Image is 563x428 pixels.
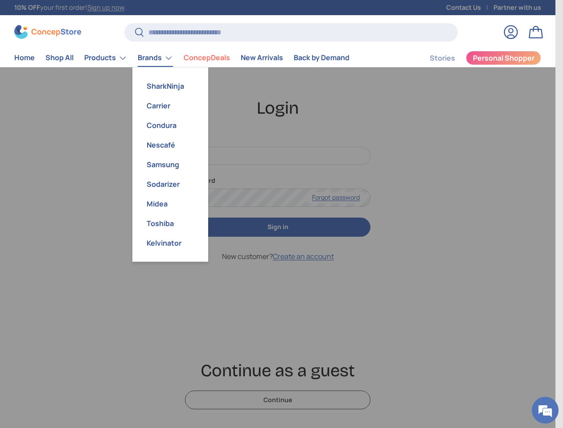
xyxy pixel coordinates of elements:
[473,54,534,62] span: Personal Shopper
[294,49,349,66] a: Back by Demand
[241,49,283,66] a: New Arrivals
[184,49,230,66] a: ConcepDeals
[466,51,541,65] a: Personal Shopper
[132,49,178,67] summary: Brands
[14,25,81,39] img: ConcepStore
[408,49,541,67] nav: Secondary
[14,49,349,67] nav: Primary
[14,49,35,66] a: Home
[430,49,455,67] a: Stories
[79,49,132,67] summary: Products
[45,49,74,66] a: Shop All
